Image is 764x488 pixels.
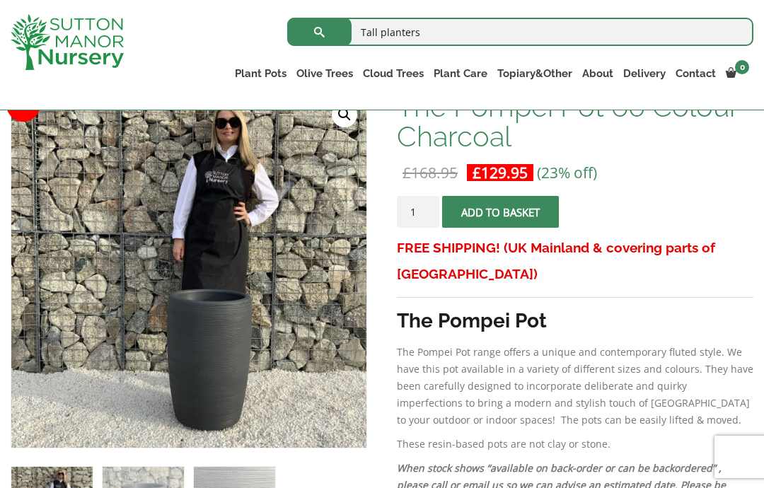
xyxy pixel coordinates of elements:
a: 0 [721,64,753,83]
button: Add to basket [442,196,559,228]
h3: FREE SHIPPING! (UK Mainland & covering parts of [GEOGRAPHIC_DATA]) [397,235,753,287]
span: £ [403,163,411,182]
span: 0 [735,60,749,74]
a: Plant Pots [230,64,291,83]
span: £ [473,163,481,182]
a: Delivery [618,64,671,83]
bdi: 129.95 [473,163,528,182]
p: These resin-based pots are not clay or stone. [397,436,753,453]
a: View full-screen image gallery [332,102,357,127]
a: About [577,64,618,83]
a: Olive Trees [291,64,358,83]
strong: The Pompei Pot [397,309,547,332]
a: Contact [671,64,721,83]
a: Topiary&Other [492,64,577,83]
bdi: 168.95 [403,163,458,182]
input: Search... [287,18,753,46]
a: Cloud Trees [358,64,429,83]
p: The Pompei Pot range offers a unique and contemporary fluted style. We have this pot available in... [397,344,753,429]
span: (23% off) [537,163,597,182]
input: Product quantity [397,196,439,228]
img: logo [11,14,124,70]
a: Plant Care [429,64,492,83]
h1: The Pompei Pot 60 Colour Charcoal [397,92,753,151]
